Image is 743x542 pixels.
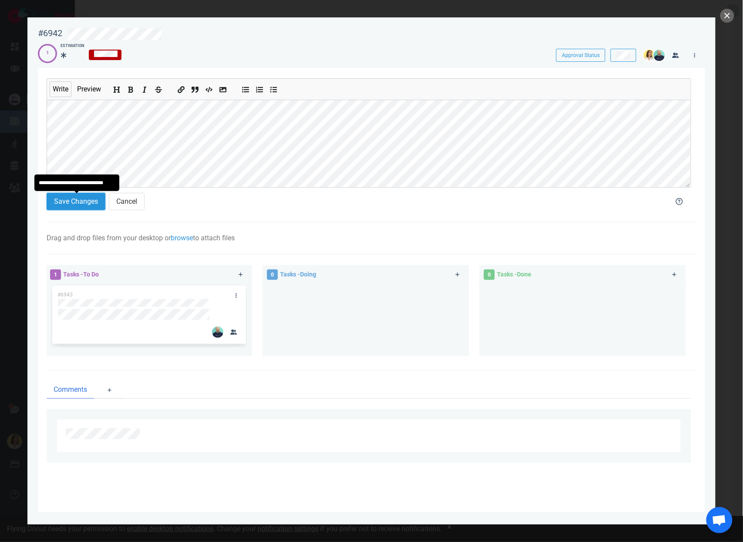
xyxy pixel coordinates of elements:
div: Estimation [61,43,84,49]
button: Add header [111,83,122,93]
button: Add bold text [125,83,136,93]
button: Add strikethrough text [153,83,164,93]
span: 0 [267,269,278,280]
button: Save Changes [47,193,105,210]
span: Drag and drop files from your desktop or [47,234,171,242]
span: Tasks - Doing [280,271,316,278]
span: Tasks - To Do [63,271,99,278]
span: Comments [54,384,87,395]
button: Add checked list [268,83,279,93]
button: Insert code [204,83,214,93]
button: Approval Status [556,49,605,62]
div: 1 [46,50,49,57]
img: 26 [644,50,655,61]
button: Write [50,81,71,97]
span: to attach files [193,234,235,242]
button: Cancel [109,193,145,210]
button: Add italic text [139,83,150,93]
a: browse [171,234,193,242]
button: Add a link [176,83,186,93]
div: #6942 [38,28,62,39]
button: Preview [74,81,104,97]
span: Tasks - Done [497,271,531,278]
div: Ouvrir le chat [706,507,733,533]
span: 0 [484,269,495,280]
span: #6943 [57,292,73,298]
span: 1 [50,269,61,280]
img: 26 [212,327,223,338]
button: Add image [218,83,228,93]
button: close [720,9,734,23]
button: Add unordered list [240,83,251,93]
button: Add ordered list [254,83,265,93]
button: Insert a quote [190,83,200,93]
img: 26 [654,50,665,61]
